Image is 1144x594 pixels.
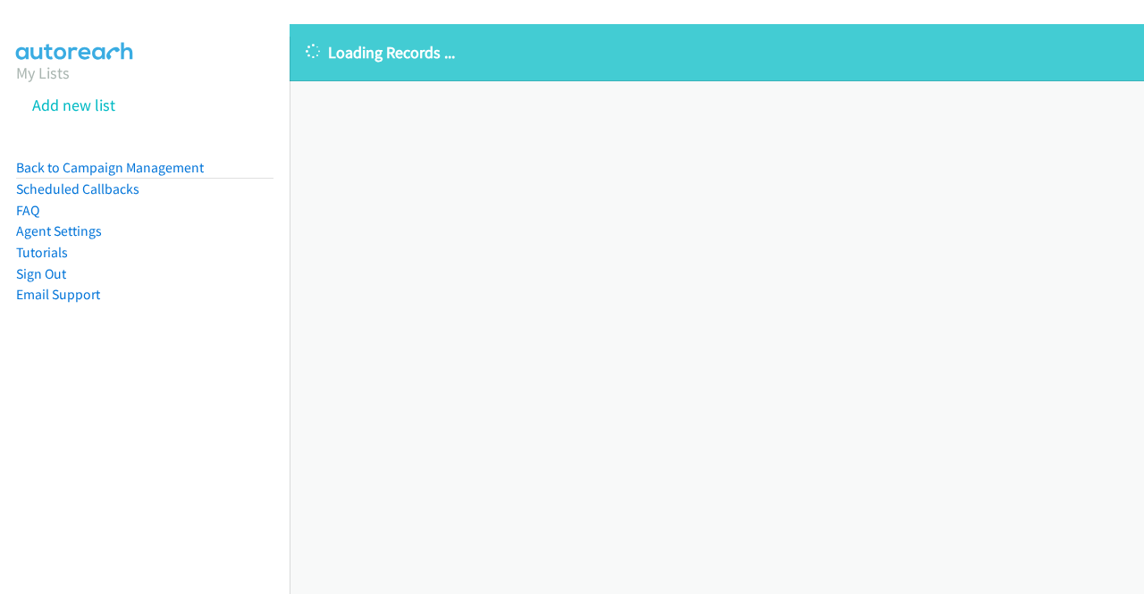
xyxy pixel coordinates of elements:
a: Add new list [32,95,115,115]
a: My Lists [16,63,70,83]
a: Back to Campaign Management [16,159,204,176]
a: Agent Settings [16,222,102,239]
a: FAQ [16,202,39,219]
p: Loading Records ... [306,40,1128,64]
a: Scheduled Callbacks [16,180,139,197]
a: Email Support [16,286,100,303]
a: Tutorials [16,244,68,261]
a: Sign Out [16,265,66,282]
